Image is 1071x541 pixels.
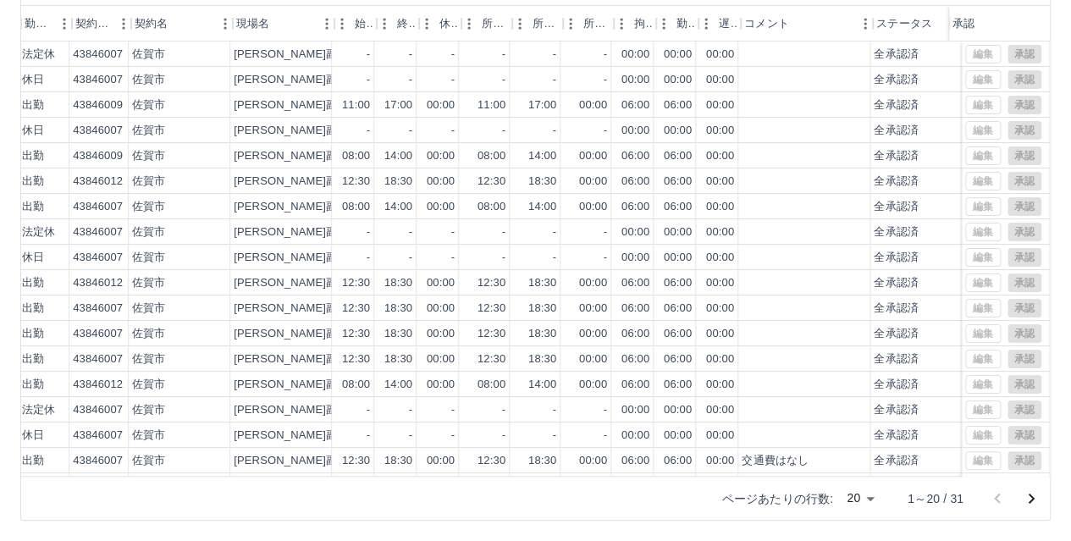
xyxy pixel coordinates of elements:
[664,174,692,190] div: 06:00
[427,301,455,317] div: 00:00
[132,402,165,418] div: 佐賀市
[528,97,556,113] div: 17:00
[427,148,455,164] div: 00:00
[874,377,919,393] div: 全承認済
[706,326,734,342] div: 00:00
[706,250,734,266] div: 00:00
[874,224,919,240] div: 全承認済
[579,148,607,164] div: 00:00
[342,199,370,215] div: 08:00
[427,326,455,342] div: 00:00
[132,326,165,342] div: 佐賀市
[604,72,607,88] div: -
[451,224,455,240] div: -
[22,47,55,63] div: 法定休
[367,224,370,240] div: -
[706,148,734,164] div: 00:00
[73,453,123,469] div: 43846007
[874,275,919,291] div: 全承認済
[502,47,505,63] div: -
[706,402,734,418] div: 00:00
[22,174,44,190] div: 出勤
[553,47,556,63] div: -
[111,11,136,36] button: メニュー
[409,428,412,444] div: -
[621,123,649,139] div: 00:00
[528,301,556,317] div: 18:30
[621,402,649,418] div: 00:00
[478,377,505,393] div: 08:00
[528,377,556,393] div: 14:00
[314,11,340,36] button: メニュー
[73,275,123,291] div: 43846012
[25,6,52,41] div: 勤務区分
[384,377,412,393] div: 14:00
[621,224,649,240] div: 00:00
[528,148,556,164] div: 14:00
[742,453,809,469] div: 交通費はなし
[367,250,370,266] div: -
[73,72,123,88] div: 43846007
[234,377,400,393] div: [PERSON_NAME]副D児童クラブ
[132,377,165,393] div: 佐賀市
[706,47,734,63] div: 00:00
[664,250,692,266] div: 00:00
[621,72,649,88] div: 00:00
[553,428,556,444] div: -
[502,72,505,88] div: -
[664,123,692,139] div: 00:00
[604,250,607,266] div: -
[367,123,370,139] div: -
[621,377,649,393] div: 06:00
[706,428,734,444] div: 00:00
[367,402,370,418] div: -
[234,351,411,367] div: [PERSON_NAME]副A児童クラブ①
[342,453,370,469] div: 12:30
[621,453,649,469] div: 06:00
[579,174,607,190] div: 00:00
[73,174,123,190] div: 43846012
[72,6,131,41] div: 契約コード
[876,6,932,41] div: ステータス
[621,428,649,444] div: 00:00
[233,6,334,41] div: 現場名
[132,72,165,88] div: 佐賀市
[634,6,653,41] div: 拘束
[502,402,505,418] div: -
[706,377,734,393] div: 00:00
[874,301,919,317] div: 全承認済
[664,97,692,113] div: 06:00
[22,224,55,240] div: 法定休
[482,6,509,41] div: 所定開始
[874,148,919,164] div: 全承認済
[528,174,556,190] div: 18:30
[132,301,165,317] div: 佐賀市
[528,326,556,342] div: 18:30
[604,224,607,240] div: -
[722,490,833,507] p: ページあたりの行数:
[664,326,692,342] div: 06:00
[409,402,412,418] div: -
[409,250,412,266] div: -
[706,301,734,317] div: 00:00
[949,6,1037,41] div: 承認
[664,47,692,63] div: 00:00
[132,453,165,469] div: 佐賀市
[533,6,560,41] div: 所定終業
[22,326,44,342] div: 出勤
[419,6,461,41] div: 休憩
[621,174,649,190] div: 06:00
[213,11,238,36] button: メニュー
[664,148,692,164] div: 06:00
[22,428,44,444] div: 休日
[73,301,123,317] div: 43846007
[621,199,649,215] div: 06:00
[234,301,411,317] div: [PERSON_NAME]副A児童クラブ①
[614,6,656,41] div: 拘束
[409,224,412,240] div: -
[22,453,44,469] div: 出勤
[744,6,789,41] div: コメント
[664,428,692,444] div: 00:00
[621,326,649,342] div: 06:00
[706,224,734,240] div: 00:00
